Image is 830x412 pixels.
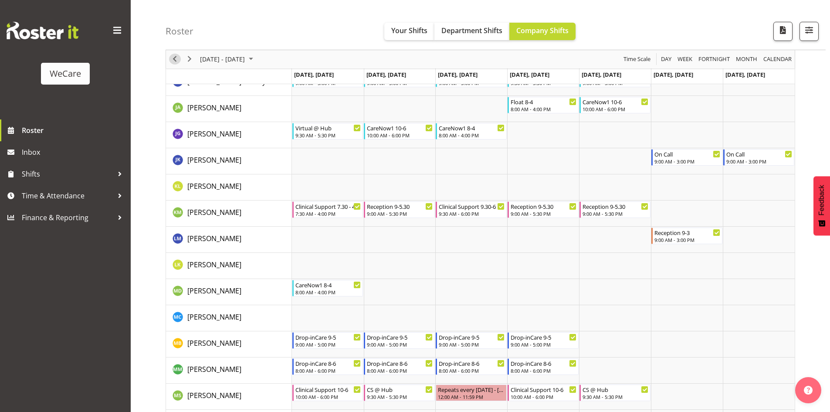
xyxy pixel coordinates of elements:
[441,26,502,35] span: Department Shifts
[654,236,720,243] div: 9:00 AM - 3:00 PM
[804,386,813,395] img: help-xxl-2.png
[439,123,505,132] div: CareNow1 8-4
[166,96,292,122] td: Jane Arps resource
[818,185,826,215] span: Feedback
[295,132,361,139] div: 9:30 AM - 5:30 PM
[436,201,507,218] div: Kishendri Moodley"s event - Clinical Support 9.30-6 Begin From Wednesday, August 20, 2025 at 9:30...
[187,338,241,348] a: [PERSON_NAME]
[436,358,507,375] div: Matthew Mckenzie"s event - Drop-inCare 8-6 Begin From Wednesday, August 20, 2025 at 8:00:00 AM GM...
[187,234,241,243] span: [PERSON_NAME]
[292,123,363,140] div: Jessica Gilmour"s event - Virtual @ Hub Begin From Monday, August 18, 2025 at 9:30:00 AM GMT+12:0...
[509,23,576,40] button: Company Shifts
[726,150,792,158] div: On Call
[187,286,241,296] a: [PERSON_NAME]
[582,71,621,78] span: [DATE], [DATE]
[166,227,292,253] td: Lainie Montgomery resource
[622,54,652,65] button: Time Scale
[166,174,292,201] td: Kayley Luhrs resource
[436,123,507,140] div: Jessica Gilmour"s event - CareNow1 8-4 Begin From Wednesday, August 20, 2025 at 8:00:00 AM GMT+12...
[725,71,765,78] span: [DATE], [DATE]
[654,158,720,165] div: 9:00 AM - 3:00 PM
[295,210,361,217] div: 7:30 AM - 4:00 PM
[166,122,292,148] td: Jessica Gilmour resource
[583,393,648,400] div: 9:30 AM - 5:30 PM
[583,210,648,217] div: 9:00 AM - 5:30 PM
[583,97,648,106] div: CareNow1 10-6
[199,54,257,65] button: August 2025
[367,367,433,374] div: 8:00 AM - 6:00 PM
[295,333,361,341] div: Drop-inCare 9-5
[187,103,241,112] span: [PERSON_NAME]
[773,22,793,41] button: Download a PDF of the roster according to the set date range.
[583,202,648,211] div: Reception 9-5.30
[364,385,435,401] div: Mehreen Sardar"s event - CS @ Hub Begin From Tuesday, August 19, 2025 at 9:30:00 AM GMT+12:00 End...
[295,289,361,296] div: 8:00 AM - 4:00 PM
[166,331,292,358] td: Matthew Brewer resource
[187,77,266,86] span: [PERSON_NAME] Monoy
[723,149,794,166] div: John Ko"s event - On Call Begin From Sunday, August 24, 2025 at 9:00:00 AM GMT+12:00 Ends At Sund...
[511,341,576,348] div: 9:00 AM - 5:00 PM
[7,22,78,39] img: Rosterit website logo
[166,384,292,410] td: Mehreen Sardar resource
[439,359,505,368] div: Drop-inCare 8-6
[367,123,433,132] div: CareNow1 10-6
[166,26,193,36] h4: Roster
[187,286,241,296] span: [PERSON_NAME]
[510,71,549,78] span: [DATE], [DATE]
[439,202,505,211] div: Clinical Support 9.30-6
[583,106,648,112] div: 10:00 AM - 6:00 PM
[292,358,363,375] div: Matthew Mckenzie"s event - Drop-inCare 8-6 Begin From Monday, August 18, 2025 at 8:00:00 AM GMT+1...
[516,26,569,35] span: Company Shifts
[367,202,433,211] div: Reception 9-5.30
[623,54,651,65] span: Time Scale
[439,210,505,217] div: 9:30 AM - 6:00 PM
[391,26,427,35] span: Your Shifts
[367,393,433,400] div: 9:30 AM - 5:30 PM
[439,132,505,139] div: 8:00 AM - 4:00 PM
[166,305,292,331] td: Mary Childs resource
[295,280,361,289] div: CareNow1 8-4
[295,202,361,211] div: Clinical Support 7.30 - 4
[187,260,241,269] span: [PERSON_NAME]
[511,385,576,394] div: Clinical Support 10-6
[292,201,363,218] div: Kishendri Moodley"s event - Clinical Support 7.30 - 4 Begin From Monday, August 18, 2025 at 7:30:...
[295,385,361,394] div: Clinical Support 10-6
[187,129,241,139] a: [PERSON_NAME]
[292,385,363,401] div: Mehreen Sardar"s event - Clinical Support 10-6 Begin From Monday, August 18, 2025 at 10:00:00 AM ...
[660,54,672,65] span: Day
[22,146,126,159] span: Inbox
[187,312,241,322] a: [PERSON_NAME]
[726,158,792,165] div: 9:00 AM - 3:00 PM
[439,367,505,374] div: 8:00 AM - 6:00 PM
[292,280,363,296] div: Marie-Claire Dickson-Bakker"s event - CareNow1 8-4 Begin From Monday, August 18, 2025 at 8:00:00 ...
[166,201,292,227] td: Kishendri Moodley resource
[654,228,720,237] div: Reception 9-3
[511,210,576,217] div: 9:00 AM - 5:30 PM
[367,359,433,368] div: Drop-inCare 8-6
[295,359,361,368] div: Drop-inCare 8-6
[735,54,758,65] span: Month
[166,253,292,279] td: Liandy Kritzinger resource
[367,341,433,348] div: 9:00 AM - 5:00 PM
[364,123,435,140] div: Jessica Gilmour"s event - CareNow1 10-6 Begin From Tuesday, August 19, 2025 at 10:00:00 AM GMT+12...
[182,50,197,68] div: next period
[439,333,505,341] div: Drop-inCare 9-5
[511,359,576,368] div: Drop-inCare 8-6
[22,124,126,137] span: Roster
[292,332,363,349] div: Matthew Brewer"s event - Drop-inCare 9-5 Begin From Monday, August 18, 2025 at 9:00:00 AM GMT+12:...
[199,54,246,65] span: [DATE] - [DATE]
[654,71,693,78] span: [DATE], [DATE]
[677,54,693,65] span: Week
[295,341,361,348] div: 9:00 AM - 5:00 PM
[583,385,648,394] div: CS @ Hub
[295,393,361,400] div: 10:00 AM - 6:00 PM
[366,71,406,78] span: [DATE], [DATE]
[187,208,241,217] span: [PERSON_NAME]
[187,181,241,191] a: [PERSON_NAME]
[169,54,181,65] button: Previous
[579,201,650,218] div: Kishendri Moodley"s event - Reception 9-5.30 Begin From Friday, August 22, 2025 at 9:00:00 AM GMT...
[187,390,241,401] a: [PERSON_NAME]
[813,176,830,235] button: Feedback - Show survey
